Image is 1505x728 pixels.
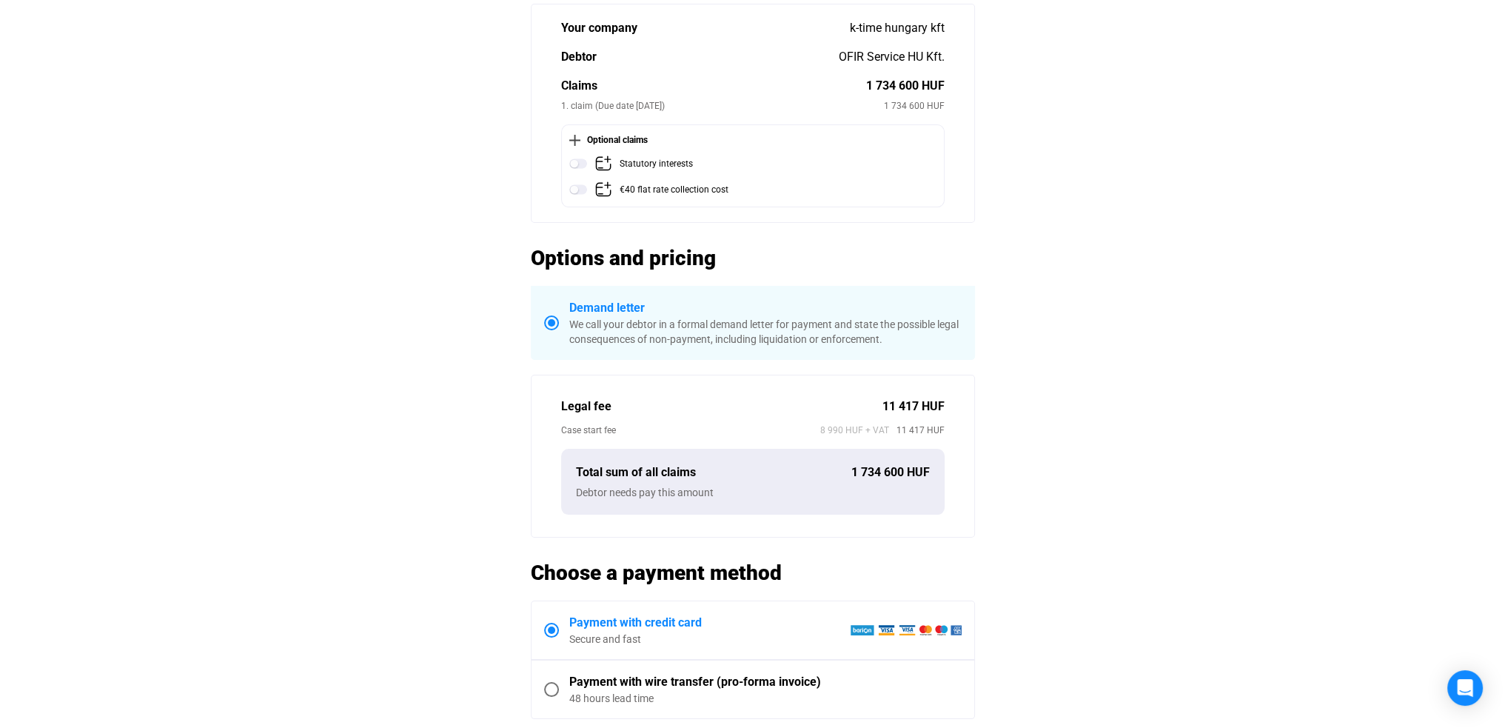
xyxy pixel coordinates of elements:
div: Debtor [561,48,839,66]
div: 48 hours lead time [569,691,962,706]
img: toggle-off [569,155,587,173]
div: 1 734 600 HUF [851,464,930,481]
div: 1. claim (Due date [DATE]) [561,98,884,113]
div: Secure and fast [569,632,850,647]
div: Your company [561,19,850,37]
div: 11 417 HUF [882,398,945,415]
div: Case start fee [561,423,820,438]
div: OFIR Service HU Kft. [839,48,945,66]
div: Debtor needs pay this amount [576,485,930,500]
span: 11 417 HUF [889,423,945,438]
div: k-time hungary kft [850,19,945,37]
div: Demand letter [569,299,962,317]
div: 1 734 600 HUF [884,98,945,113]
div: Optional claims [569,133,936,147]
div: Claims [561,77,866,95]
img: toggle-off [569,181,587,198]
h2: Options and pricing [531,245,975,271]
div: Total sum of all claims [576,464,851,481]
div: 1 734 600 HUF [866,77,945,95]
div: €40 flat rate collection cost [620,181,728,199]
img: add-claim [594,155,612,173]
img: barion [850,624,962,636]
div: Statutory interests [620,155,693,173]
div: Legal fee [561,398,882,415]
div: Payment with wire transfer (pro-forma invoice) [569,673,962,691]
div: We call your debtor in a formal demand letter for payment and state the possible legal consequenc... [569,317,962,347]
img: plus-black [569,135,580,146]
h2: Choose a payment method [531,560,975,586]
span: 8 990 HUF + VAT [820,423,889,438]
div: Payment with credit card [569,614,850,632]
img: add-claim [594,181,612,198]
div: Open Intercom Messenger [1447,670,1483,706]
